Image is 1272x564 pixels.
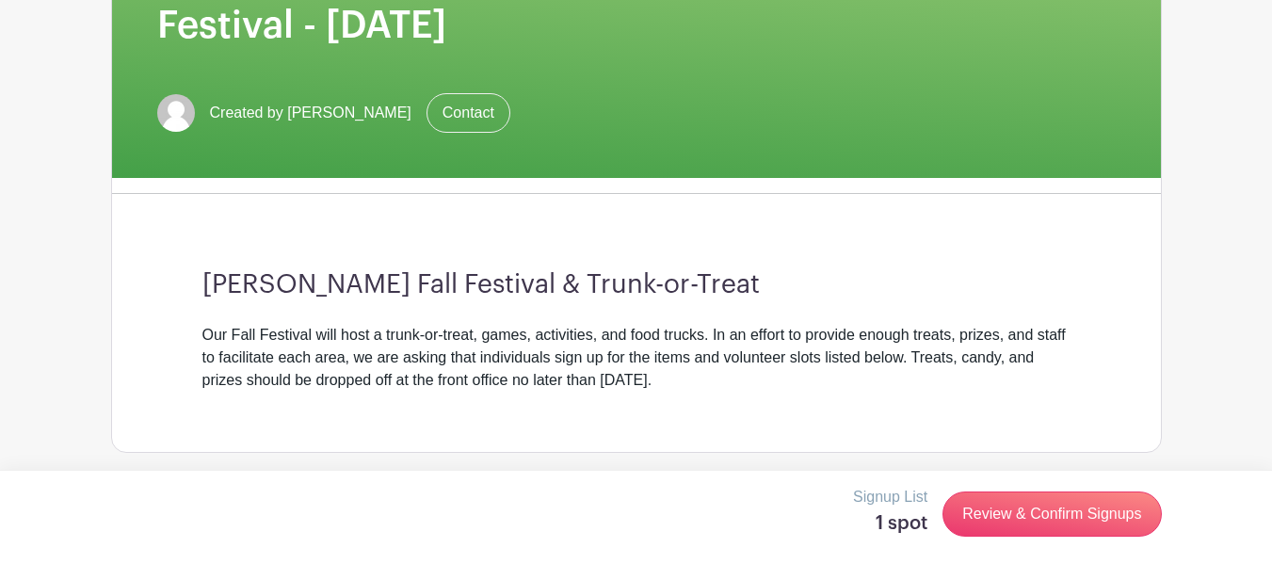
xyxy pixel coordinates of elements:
span: Created by [PERSON_NAME] [210,102,411,124]
h5: 1 spot [853,512,927,535]
a: Contact [427,93,510,133]
div: Our Fall Festival will host a trunk-or-treat, games, activities, and food trucks. In an effort to... [202,324,1071,392]
img: default-ce2991bfa6775e67f084385cd625a349d9dcbb7a52a09fb2fda1e96e2d18dcdb.png [157,94,195,132]
h3: [PERSON_NAME] Fall Festival & Trunk-or-Treat [202,269,1071,301]
p: Signup List [853,486,927,508]
a: Review & Confirm Signups [942,491,1161,537]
